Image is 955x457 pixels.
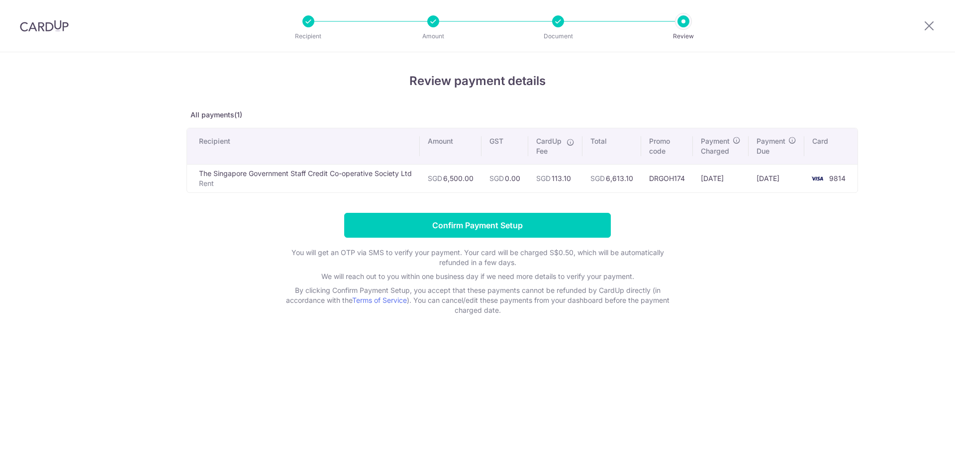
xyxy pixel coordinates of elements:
[428,174,442,183] span: SGD
[804,128,858,164] th: Card
[420,164,481,192] td: 6,500.00
[187,110,768,120] p: All payments(1)
[590,174,605,183] span: SGD
[396,31,470,41] p: Amount
[279,272,676,281] p: We will reach out to you within one business day if we need more details to verify your payment.
[641,164,693,192] td: DRGOH174
[582,164,641,192] td: 6,613.10
[344,213,611,238] input: Confirm Payment Setup
[187,128,420,164] th: Recipient
[481,164,528,192] td: 0.00
[279,248,676,268] p: You will get an OTP via SMS to verify your payment. Your card will be charged S$0.50, which will ...
[521,31,595,41] p: Document
[807,173,827,184] img: <span class="translation_missing" title="translation missing: en.account_steps.new_confirm_form.b...
[20,20,69,32] img: CardUp
[489,174,504,183] span: SGD
[279,285,676,315] p: By clicking Confirm Payment Setup, you accept that these payments cannot be refunded by CardUp di...
[187,72,768,90] h4: Review payment details
[701,136,730,156] span: Payment Charged
[352,296,407,304] a: Terms of Service
[272,31,345,41] p: Recipient
[641,128,693,164] th: Promo code
[829,174,846,183] span: 9814
[757,136,785,156] span: Payment Due
[199,179,412,188] p: Rent
[582,128,641,164] th: Total
[536,136,562,156] span: CardUp Fee
[536,174,551,183] span: SGD
[693,164,749,192] td: [DATE]
[749,164,804,192] td: [DATE]
[528,164,582,192] td: 113.10
[187,164,420,192] td: The Singapore Government Staff Credit Co-operative Society Ltd
[420,128,481,164] th: Amount
[647,31,720,41] p: Review
[481,128,528,164] th: GST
